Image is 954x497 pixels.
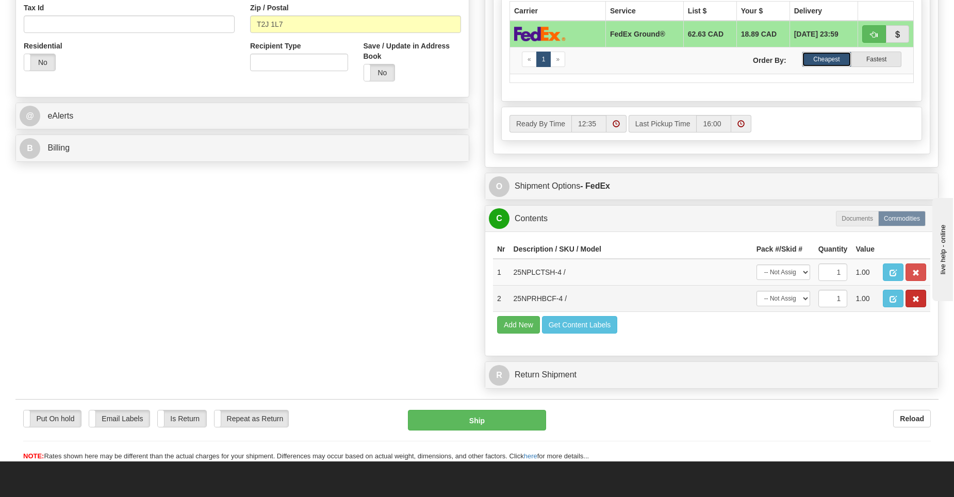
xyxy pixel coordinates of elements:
div: live help - online [8,9,95,16]
label: Fastest [851,52,901,67]
span: B [20,138,40,159]
iframe: chat widget [930,196,953,301]
label: Documents [836,211,879,226]
a: @ eAlerts [20,106,465,127]
button: Ship [408,410,546,430]
a: CContents [489,208,934,229]
label: Repeat as Return [215,410,288,427]
label: Recipient Type [250,41,301,51]
label: Email Labels [89,410,150,427]
th: Your $ [736,1,789,21]
a: 1 [536,52,551,67]
td: 62.63 CAD [683,21,736,47]
a: Next [550,52,565,67]
th: Carrier [510,1,606,21]
button: Reload [893,410,931,427]
a: here [524,452,537,460]
span: C [489,208,509,229]
label: Tax Id [24,3,44,13]
td: 1 [493,259,509,286]
span: eAlerts [47,111,73,120]
th: List $ [683,1,736,21]
td: 25NPRHBCF-4 / [509,286,752,312]
th: Quantity [814,240,852,259]
label: Ready By Time [509,115,571,132]
td: 1.00 [851,286,879,312]
span: @ [20,106,40,126]
label: Commodities [878,211,926,226]
th: Description / SKU / Model [509,240,752,259]
td: 1.00 [851,259,879,286]
th: Pack #/Skid # [752,240,814,259]
th: Value [851,240,879,259]
button: Add New [497,316,540,334]
td: FedEx Ground® [605,21,683,47]
a: RReturn Shipment [489,365,934,386]
span: NOTE: [23,452,44,460]
span: « [528,56,531,63]
label: Residential [24,41,62,51]
label: Cheapest [802,52,852,67]
label: No [364,64,395,81]
td: 25NPLCTSH-4 / [509,259,752,286]
span: Billing [47,143,70,152]
th: Service [605,1,683,21]
label: Zip / Postal [250,3,289,13]
td: 18.89 CAD [736,21,789,47]
a: B Billing [20,138,465,159]
th: Delivery [789,1,858,21]
span: » [556,56,560,63]
span: [DATE] 23:59 [794,29,838,39]
div: Rates shown here may be different than the actual charges for your shipment. Differences may occu... [15,452,939,461]
label: Put On hold [24,410,81,427]
button: Get Content Labels [542,316,618,334]
th: Nr [493,240,509,259]
b: Reload [900,415,924,423]
span: O [489,176,509,197]
span: R [489,365,509,386]
label: Last Pickup Time [629,115,697,132]
label: Is Return [158,410,206,427]
td: 2 [493,286,509,312]
label: Save / Update in Address Book [364,41,462,61]
strong: - FedEx [580,181,610,190]
a: Previous [522,52,537,67]
img: FedEx Express® [514,26,566,41]
label: No [24,54,55,71]
a: OShipment Options- FedEx [489,176,934,197]
label: Order By: [712,52,794,65]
